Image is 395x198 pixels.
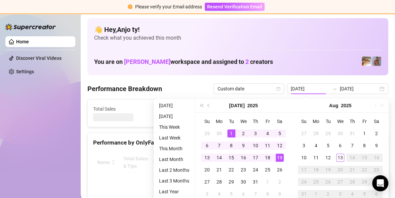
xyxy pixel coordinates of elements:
div: 20 [203,166,211,174]
td: 2025-08-14 [346,152,358,164]
div: 21 [215,166,223,174]
th: Tu [322,115,334,127]
div: 28 [348,178,356,186]
td: 2025-08-11 [310,152,322,164]
td: 2025-07-14 [213,152,225,164]
th: Sa [274,115,286,127]
td: 2025-08-07 [346,140,358,152]
span: Total Sales [93,105,153,113]
td: 2025-08-22 [358,164,370,176]
div: 8 [264,190,272,198]
td: 2025-08-16 [370,152,383,164]
h4: Performance Breakdown [87,84,162,93]
div: 21 [348,166,356,174]
td: 2025-08-26 [322,176,334,188]
div: 27 [203,178,211,186]
div: 7 [348,142,356,150]
div: 2 [276,178,284,186]
div: 4 [215,190,223,198]
div: 11 [312,154,320,162]
div: 19 [324,166,332,174]
div: 30 [336,129,344,137]
div: 8 [227,142,235,150]
td: 2025-07-10 [249,140,262,152]
td: 2025-07-12 [274,140,286,152]
div: 1 [264,178,272,186]
th: Mo [213,115,225,127]
td: 2025-07-15 [225,152,237,164]
div: 6 [239,190,247,198]
button: Choose a month [229,99,244,112]
td: 2025-08-17 [298,164,310,176]
td: 2025-07-08 [225,140,237,152]
div: 3 [336,190,344,198]
li: Last Month [156,155,192,163]
div: 13 [336,154,344,162]
div: 14 [215,154,223,162]
div: Please verify your Email address [135,3,202,10]
td: 2025-07-31 [249,176,262,188]
div: 23 [372,166,381,174]
div: 12 [276,142,284,150]
td: 2025-07-02 [237,127,249,140]
a: Discover Viral Videos [16,55,62,61]
td: 2025-07-30 [334,127,346,140]
th: Sa [370,115,383,127]
div: 27 [300,129,308,137]
td: 2025-08-12 [322,152,334,164]
td: 2025-08-18 [310,164,322,176]
td: 2025-07-27 [298,127,310,140]
td: 2025-07-09 [237,140,249,152]
button: Previous month (PageUp) [205,99,212,112]
td: 2025-07-21 [213,164,225,176]
td: 2025-08-02 [370,127,383,140]
div: 18 [312,166,320,174]
div: 25 [264,166,272,174]
div: 7 [215,142,223,150]
td: 2025-07-28 [213,176,225,188]
div: 15 [360,154,368,162]
button: Choose a month [329,99,338,112]
div: 24 [300,178,308,186]
td: 2025-08-20 [334,164,346,176]
td: 2025-07-17 [249,152,262,164]
td: 2025-08-27 [334,176,346,188]
td: 2025-07-29 [225,176,237,188]
td: 2025-08-03 [298,140,310,152]
div: 22 [227,166,235,174]
td: 2025-07-11 [262,140,274,152]
td: 2025-08-15 [358,152,370,164]
img: Zac [362,56,371,66]
td: 2025-08-05 [322,140,334,152]
div: 5 [276,129,284,137]
td: 2025-07-26 [274,164,286,176]
td: 2025-08-01 [358,127,370,140]
th: Fr [358,115,370,127]
div: 4 [312,142,320,150]
div: 3 [251,129,260,137]
th: Su [298,115,310,127]
div: 17 [300,166,308,174]
div: 13 [203,154,211,162]
li: Last 3 Months [156,177,192,185]
td: 2025-07-05 [274,127,286,140]
td: 2025-07-16 [237,152,249,164]
div: 7 [251,190,260,198]
td: 2025-07-25 [262,164,274,176]
td: 2025-07-04 [262,127,274,140]
div: 4 [348,190,356,198]
span: Resend Verification Email [207,4,262,9]
div: 4 [264,129,272,137]
img: Joey [372,56,381,66]
div: 17 [251,154,260,162]
span: [PERSON_NAME] [124,58,170,65]
img: logo-BBDzfeDw.svg [5,24,56,30]
li: Last 2 Months [156,166,192,174]
th: We [237,115,249,127]
div: 6 [372,190,381,198]
div: 25 [312,178,320,186]
td: 2025-07-22 [225,164,237,176]
td: 2025-08-01 [262,176,274,188]
td: 2025-07-03 [249,127,262,140]
div: 5 [360,190,368,198]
